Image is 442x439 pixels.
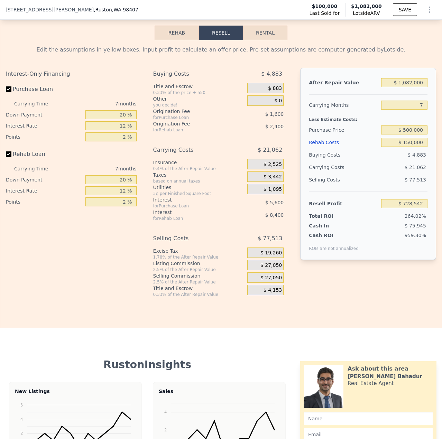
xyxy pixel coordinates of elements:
[309,213,352,219] div: Total ROI
[348,380,394,387] div: Real Estate Agent
[153,144,230,156] div: Carrying Costs
[265,200,284,205] span: $ 5,600
[274,98,282,104] span: $ 0
[268,85,282,92] span: $ 883
[153,292,245,297] div: 0.33% of the After Repair Value
[6,6,94,13] span: [STREET_ADDRESS][PERSON_NAME]
[6,86,11,92] input: Purchase Loan
[14,98,59,109] div: Carrying Time
[351,3,382,9] span: $1,082,000
[405,223,426,228] span: $ 75,945
[20,431,23,436] text: 2
[6,120,83,131] div: Interest Rate
[153,120,230,127] div: Origination Fee
[155,26,199,40] button: Rehab
[309,124,378,136] div: Purchase Price
[265,111,284,117] span: $ 1,600
[6,109,83,120] div: Down Payment
[405,213,426,219] span: 264.02%
[6,185,83,196] div: Interest Rate
[153,232,230,245] div: Selling Costs
[6,174,83,185] div: Down Payment
[304,412,433,425] input: Name
[348,365,408,373] div: Ask about this area
[260,275,282,281] span: $ 27,050
[6,148,83,160] label: Rehab Loan
[408,152,426,158] span: $ 4,883
[15,388,136,395] div: New Listings
[6,46,436,54] div: Edit the assumptions in yellow boxes. Input profit to calculate an offer price. Pre-set assumptio...
[264,161,282,168] span: $ 2,525
[153,209,230,216] div: Interest
[405,177,426,183] span: $ 77,513
[159,388,280,395] div: Sales
[164,428,167,432] text: 2
[153,90,245,95] div: 0.33% of the price + 550
[265,124,284,129] span: $ 2,400
[153,127,230,133] div: for Rehab Loan
[112,7,138,12] span: , WA 98407
[309,99,378,111] div: Carrying Months
[351,10,382,17] span: Lotside ARV
[309,149,378,161] div: Buying Costs
[309,161,352,174] div: Carrying Costs
[62,163,137,174] div: 7 months
[153,95,245,102] div: Other
[153,108,230,115] div: Origination Fee
[153,247,245,254] div: Excise Tax
[153,115,230,120] div: for Purchase Loan
[261,68,282,80] span: $ 4,883
[14,163,59,174] div: Carrying Time
[20,403,23,408] text: 6
[348,373,422,380] div: [PERSON_NAME] Bahadur
[153,279,245,285] div: 2.5% of the After Repair Value
[264,186,282,193] span: $ 1,095
[153,83,245,90] div: Title and Escrow
[309,239,359,251] div: ROIs are not annualized
[94,6,138,13] span: , Ruston
[164,410,167,414] text: 4
[20,417,23,422] text: 4
[258,232,282,245] span: $ 77,513
[153,203,230,209] div: for Purchase Loan
[309,111,427,124] div: Less Estimate Costs:
[153,171,245,178] div: Taxes
[153,267,245,272] div: 2.5% of the After Repair Value
[309,136,378,149] div: Rehab Costs
[6,358,289,371] div: Ruston Insights
[310,10,340,17] span: Last Sold for
[153,260,245,267] div: Listing Commission
[258,144,282,156] span: $ 21,062
[243,26,287,40] button: Rental
[265,212,284,218] span: $ 8,400
[62,98,137,109] div: 7 months
[393,3,417,16] button: SAVE
[405,165,426,170] span: $ 21,062
[153,159,245,166] div: Insurance
[153,184,245,191] div: Utilities
[6,131,83,142] div: Points
[309,76,378,89] div: After Repair Value
[153,102,245,108] div: you decide!
[153,191,245,196] div: 3¢ per Finished Square Foot
[6,151,11,157] input: Rehab Loan
[153,216,230,221] div: for Rehab Loan
[309,197,378,210] div: Resell Profit
[199,26,243,40] button: Resell
[153,196,230,203] div: Interest
[312,3,338,10] span: $100,000
[260,250,282,256] span: $ 19,260
[6,83,83,95] label: Purchase Loan
[423,3,436,17] button: Show Options
[153,68,230,80] div: Buying Costs
[260,262,282,269] span: $ 27,050
[6,196,83,207] div: Points
[153,285,245,292] div: Title and Escrow
[309,174,378,186] div: Selling Costs
[153,272,245,279] div: Selling Commission
[153,166,245,171] div: 0.4% of the After Repair Value
[153,178,245,184] div: based on annual taxes
[264,174,282,180] span: $ 3,442
[309,232,359,239] div: Cash ROI
[153,254,245,260] div: 1.78% of the After Repair Value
